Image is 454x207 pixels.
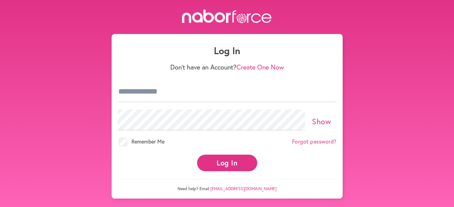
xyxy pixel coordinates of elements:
p: Need help? Email [118,179,337,191]
p: Don't have an Account? [118,63,337,71]
button: Log In [197,155,257,171]
a: Create One Now [236,63,284,71]
a: Forgot password? [292,138,337,145]
span: Remember Me [131,138,165,145]
a: [EMAIL_ADDRESS][DOMAIN_NAME] [210,186,276,191]
a: Show [312,116,331,126]
h1: Log In [118,45,337,56]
